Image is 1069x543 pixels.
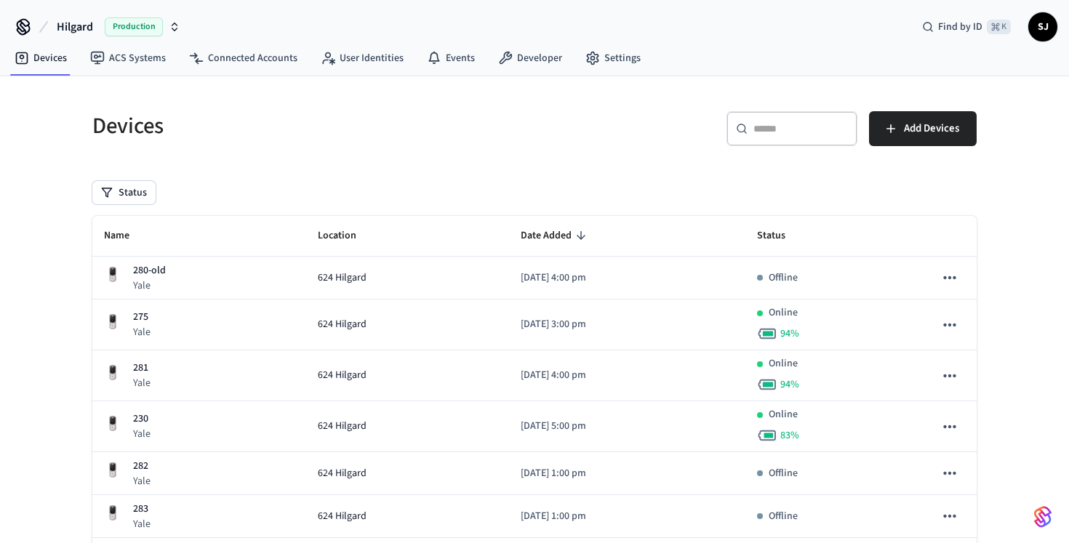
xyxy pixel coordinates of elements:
span: 624 Hilgard [318,368,367,383]
span: 94 % [780,326,799,341]
a: Connected Accounts [177,45,309,71]
p: Yale [133,278,166,293]
h5: Devices [92,111,526,141]
button: Status [92,181,156,204]
p: 280-old [133,263,166,278]
span: ⌘ K [987,20,1011,34]
p: Online [769,305,798,321]
p: 275 [133,310,151,325]
span: 624 Hilgard [318,419,367,434]
p: Offline [769,509,798,524]
p: 281 [133,361,151,376]
span: Name [104,225,148,247]
p: Yale [133,325,151,339]
span: SJ [1030,14,1056,40]
p: [DATE] 4:00 pm [521,270,733,286]
a: Devices [3,45,79,71]
p: 283 [133,502,151,517]
span: 624 Hilgard [318,466,367,481]
span: Status [757,225,804,247]
span: Find by ID [938,20,982,34]
span: 624 Hilgard [318,509,367,524]
img: Yale Assure Touchscreen Wifi Smart Lock, Satin Nickel, Front [104,313,121,331]
p: Online [769,407,798,422]
p: Yale [133,474,151,488]
img: Yale Assure Touchscreen Wifi Smart Lock, Satin Nickel, Front [104,415,121,433]
span: 624 Hilgard [318,270,367,286]
p: Offline [769,466,798,481]
span: Location [318,225,375,247]
p: Yale [133,517,151,531]
span: Date Added [521,225,590,247]
p: [DATE] 4:00 pm [521,368,733,383]
p: Yale [133,376,151,390]
img: Yale Assure Touchscreen Wifi Smart Lock, Satin Nickel, Front [104,462,121,479]
button: SJ [1028,12,1057,41]
div: Find by ID⌘ K [910,14,1022,40]
p: Offline [769,270,798,286]
a: Developer [487,45,574,71]
p: 230 [133,411,151,427]
span: Add Devices [904,119,959,138]
span: Hilgard [57,18,93,36]
button: Add Devices [869,111,977,146]
p: [DATE] 3:00 pm [521,317,733,332]
p: Yale [133,427,151,441]
a: Settings [574,45,652,71]
p: 282 [133,459,151,474]
a: User Identities [309,45,415,71]
p: [DATE] 1:00 pm [521,466,733,481]
span: 94 % [780,377,799,392]
p: Online [769,356,798,371]
span: 83 % [780,428,799,443]
img: Yale Assure Touchscreen Wifi Smart Lock, Satin Nickel, Front [104,364,121,382]
span: Production [105,17,163,36]
img: SeamLogoGradient.69752ec5.svg [1034,505,1052,528]
p: [DATE] 5:00 pm [521,419,733,434]
p: [DATE] 1:00 pm [521,509,733,524]
span: 624 Hilgard [318,317,367,332]
img: Yale Assure Touchscreen Wifi Smart Lock, Satin Nickel, Front [104,266,121,283]
a: ACS Systems [79,45,177,71]
img: Yale Assure Touchscreen Wifi Smart Lock, Satin Nickel, Front [104,504,121,522]
a: Events [415,45,487,71]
